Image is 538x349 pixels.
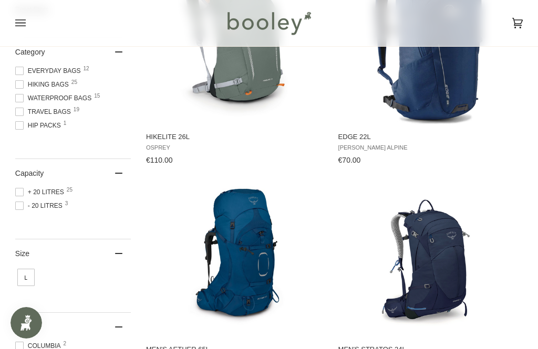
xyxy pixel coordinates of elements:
[17,269,35,286] span: Size: L
[146,132,327,142] span: Hikelite 26L
[15,93,95,103] span: Waterproof Bags
[11,307,42,339] iframe: Button to open loyalty program pop-up
[15,107,74,117] span: Travel Bags
[15,187,67,197] span: + 20 Litres
[15,48,45,56] span: Category
[71,80,77,85] span: 25
[15,80,72,89] span: Hiking Bags
[146,156,173,164] span: €110.00
[64,121,67,126] span: 1
[15,169,44,177] span: Capacity
[84,66,89,71] span: 12
[338,156,361,164] span: €70.00
[15,121,64,130] span: Hip Packs
[65,201,68,206] span: 3
[74,107,79,112] span: 19
[15,66,84,76] span: Everyday Bags
[338,144,520,151] span: [PERSON_NAME] Alpine
[94,93,100,99] span: 15
[63,341,66,346] span: 2
[15,249,29,258] span: Size
[350,179,508,337] img: Osprey Men's Stratos 24L Cetacean Blue - Booley Galway
[15,201,66,210] span: - 20 Litres
[338,132,520,142] span: Edge 22L
[146,144,327,151] span: Osprey
[158,179,315,337] img: Osprey Men's Aether 65L Deep Water Blue - Booley Galway
[223,8,315,38] img: Booley
[67,187,73,193] span: 25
